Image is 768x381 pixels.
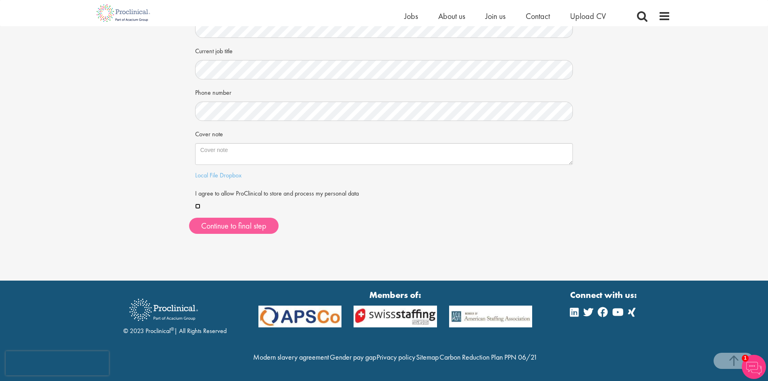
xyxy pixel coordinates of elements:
img: Proclinical Recruitment [123,293,204,327]
label: Phone number [195,85,231,98]
a: Sitemap [416,352,439,362]
a: Gender pay gap [330,352,376,362]
label: Current job title [195,44,233,56]
a: Contact [526,11,550,21]
span: 1 [742,355,749,362]
img: APSCo [252,306,348,328]
img: APSCo [348,306,443,328]
iframe: reCAPTCHA [6,351,109,375]
a: Modern slavery agreement [253,352,329,362]
a: Carbon Reduction Plan PPN 06/21 [439,352,537,362]
a: Join us [485,11,506,21]
img: APSCo [443,306,539,328]
sup: ® [171,326,174,332]
a: Dropbox [220,171,241,179]
strong: Members of: [258,289,533,301]
img: Chatbot [742,355,766,379]
strong: Connect with us: [570,289,639,301]
a: Jobs [404,11,418,21]
a: About us [438,11,465,21]
a: Local File [195,171,218,179]
div: © 2023 Proclinical | All Rights Reserved [123,293,227,336]
button: Continue to final step [189,218,279,234]
label: I agree to allow ProClinical to store and process my personal data [195,186,359,198]
a: Privacy policy [377,352,415,362]
a: Upload CV [570,11,606,21]
label: Cover note [195,127,223,139]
